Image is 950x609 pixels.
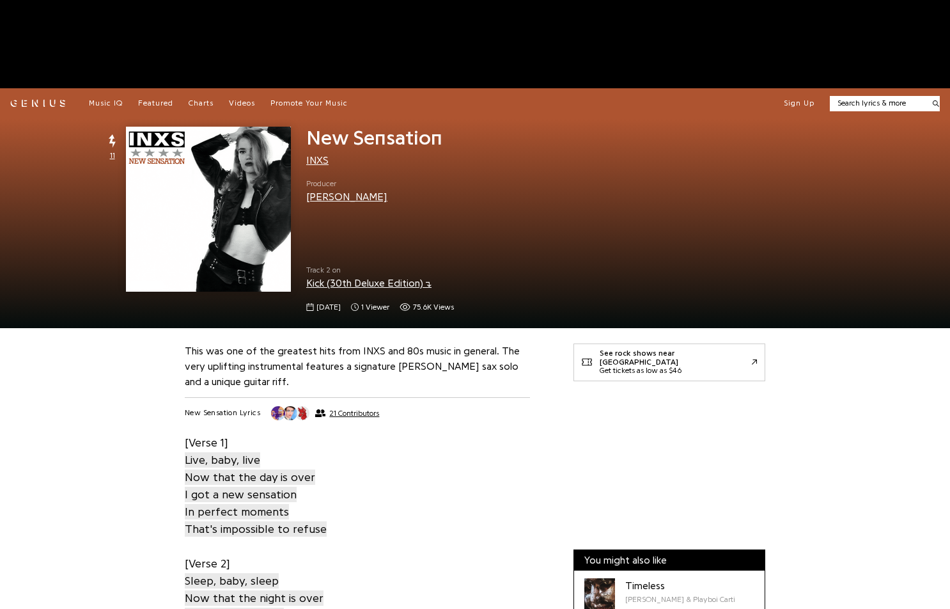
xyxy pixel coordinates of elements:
a: INXS [306,155,329,166]
a: Promote Your Music [270,99,348,109]
span: Featured [138,99,173,107]
span: 1 viewer [351,302,389,313]
a: Live, baby, live [185,451,260,468]
span: Track 2 on [306,265,553,276]
a: Now that the day is overI got a new sensationIn perfect momentsThat's impossible to refuse [185,468,327,537]
span: Charts [189,99,214,107]
div: You might also like [574,550,765,571]
button: 21 Contributors [270,406,379,421]
a: Music IQ [89,99,123,109]
span: Producer [306,178,387,189]
img: Cover art for New Sensation by INXS [126,127,291,292]
div: [PERSON_NAME] & Playboi Carti [625,594,735,605]
span: Promote Your Music [270,99,348,107]
a: [PERSON_NAME] [306,192,387,202]
span: Videos [229,99,255,107]
a: Featured [138,99,173,109]
a: See rock shows near [GEOGRAPHIC_DATA]Get tickets as low as $46 [573,344,765,381]
span: Live, baby, live [185,452,260,468]
input: Search lyrics & more [830,98,925,109]
span: Now that the day is over I got a new sensation In perfect moments That's impossible to refuse [185,470,327,537]
span: New Sensation [306,128,442,148]
a: Charts [189,99,214,109]
a: This was one of the greatest hits from INXS and 80s music in general. The very uplifting instrume... [185,346,520,387]
span: 21 Contributors [329,409,379,418]
a: Kick (30th Deluxe Edition) [306,278,432,289]
span: Music IQ [89,99,123,107]
span: 75,558 views [400,302,454,313]
span: 1 viewer [361,302,389,313]
a: Videos [229,99,255,109]
span: 75.6K views [413,302,454,313]
span: 11 [110,150,115,161]
div: Get tickets as low as $46 [600,367,752,376]
div: See rock shows near [GEOGRAPHIC_DATA] [600,349,752,367]
button: Sign Up [784,99,814,109]
span: [DATE] [316,302,341,313]
h2: New Sensation Lyrics [185,408,260,418]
